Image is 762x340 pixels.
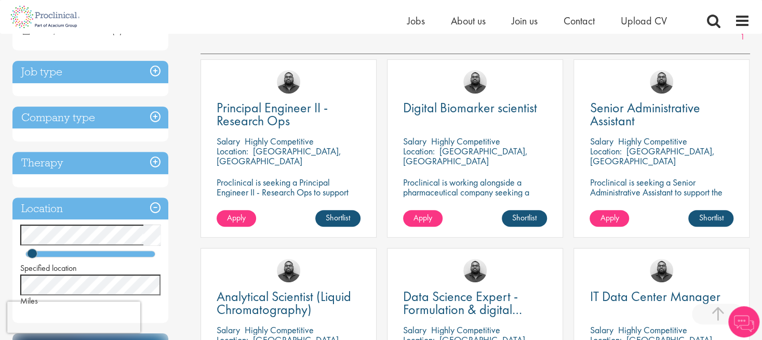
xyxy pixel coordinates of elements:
[590,210,629,227] a: Apply
[413,212,432,223] span: Apply
[463,259,487,282] img: Ashley Bennett
[463,70,487,94] img: Ashley Bennett
[403,287,522,331] span: Data Science Expert - Formulation & digital transformation
[7,302,140,333] iframe: reCAPTCHA
[403,177,547,227] p: Proclinical is working alongside a pharmaceutical company seeking a Digital Biomarker Scientist t...
[618,324,687,336] p: Highly Competitive
[403,135,426,147] span: Salary
[217,99,328,129] span: Principal Engineer II - Research Ops
[590,99,700,129] span: Senior Administrative Assistant
[431,324,500,336] p: Highly Competitive
[502,210,547,227] a: Shortlist
[590,290,733,303] a: IT Data Center Manager
[217,145,341,167] p: [GEOGRAPHIC_DATA], [GEOGRAPHIC_DATA]
[245,135,314,147] p: Highly Competitive
[512,14,538,28] a: Join us
[451,14,486,28] a: About us
[590,324,613,336] span: Salary
[217,177,360,227] p: Proclinical is seeking a Principal Engineer II - Research Ops to support external engineering pro...
[217,287,351,318] span: Analytical Scientist (Liquid Chromatography)
[217,290,360,316] a: Analytical Scientist (Liquid Chromatography)
[621,14,667,28] a: Upload CV
[217,324,240,336] span: Salary
[618,135,687,147] p: Highly Competitive
[403,101,547,114] a: Digital Biomarker scientist
[590,101,733,127] a: Senior Administrative Assistant
[590,135,613,147] span: Salary
[12,61,168,83] h3: Job type
[600,212,619,223] span: Apply
[650,259,673,282] img: Ashley Bennett
[590,177,733,217] p: Proclinical is seeking a Senior Administrative Assistant to support the Clinical Development and ...
[217,210,256,227] a: Apply
[403,145,528,167] p: [GEOGRAPHIC_DATA], [GEOGRAPHIC_DATA]
[277,259,300,282] img: Ashley Bennett
[431,135,500,147] p: Highly Competitive
[245,324,314,336] p: Highly Competitive
[590,287,720,305] span: IT Data Center Manager
[217,135,240,147] span: Salary
[217,101,360,127] a: Principal Engineer II - Research Ops
[403,99,537,116] span: Digital Biomarker scientist
[564,14,595,28] a: Contact
[403,290,547,316] a: Data Science Expert - Formulation & digital transformation
[20,263,77,273] span: Specified location
[403,324,426,336] span: Salary
[12,198,168,220] h3: Location
[735,31,750,43] a: 1
[277,70,300,94] img: Ashley Bennett
[315,210,360,227] a: Shortlist
[12,152,168,174] h3: Therapy
[12,107,168,129] h3: Company type
[590,145,714,167] p: [GEOGRAPHIC_DATA], [GEOGRAPHIC_DATA]
[688,210,733,227] a: Shortlist
[650,70,673,94] img: Ashley Bennett
[20,295,38,306] span: Miles
[227,212,246,223] span: Apply
[728,306,759,337] img: Chatbot
[403,145,435,157] span: Location:
[403,210,443,227] a: Apply
[590,145,621,157] span: Location:
[407,14,425,28] a: Jobs
[217,145,248,157] span: Location:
